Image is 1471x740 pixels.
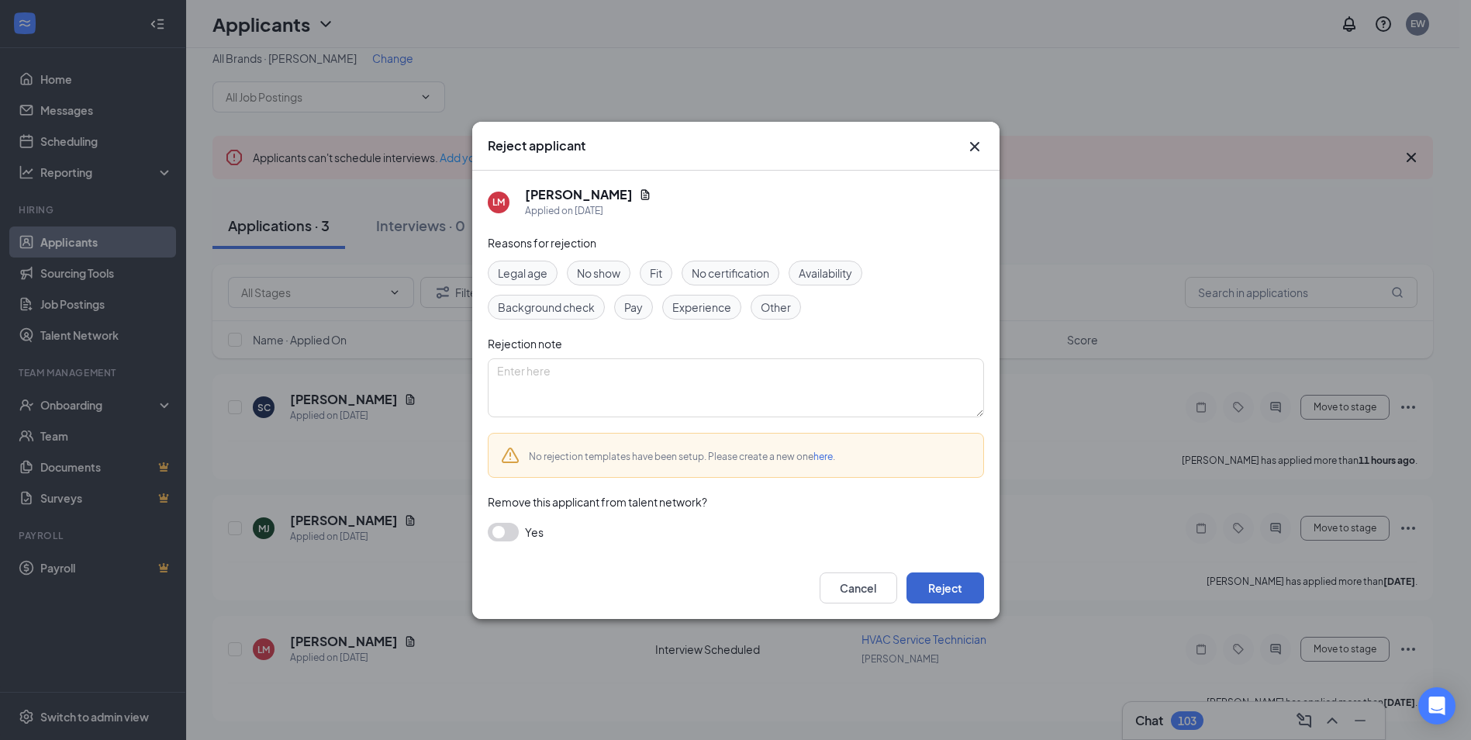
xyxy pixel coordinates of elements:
span: Yes [525,523,544,541]
span: Remove this applicant from talent network? [488,495,707,509]
span: Availability [799,265,852,282]
button: Reject [906,572,984,603]
svg: Document [639,188,651,201]
span: Background check [498,299,595,316]
a: here [813,451,833,462]
span: Experience [672,299,731,316]
span: Fit [650,265,662,282]
svg: Cross [965,137,984,156]
span: No show [577,265,620,282]
span: Legal age [498,265,547,282]
span: No rejection templates have been setup. Please create a new one . [529,451,835,462]
div: LM [492,195,505,209]
span: Other [761,299,791,316]
h5: [PERSON_NAME] [525,186,633,203]
button: Close [965,137,984,156]
h3: Reject applicant [488,137,585,154]
div: Open Intercom Messenger [1418,687,1455,724]
span: No certification [692,265,769,282]
svg: Warning [501,446,520,465]
span: Rejection note [488,337,562,351]
div: Applied on [DATE] [525,203,651,219]
span: Pay [624,299,643,316]
span: Reasons for rejection [488,236,596,250]
button: Cancel [820,572,897,603]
